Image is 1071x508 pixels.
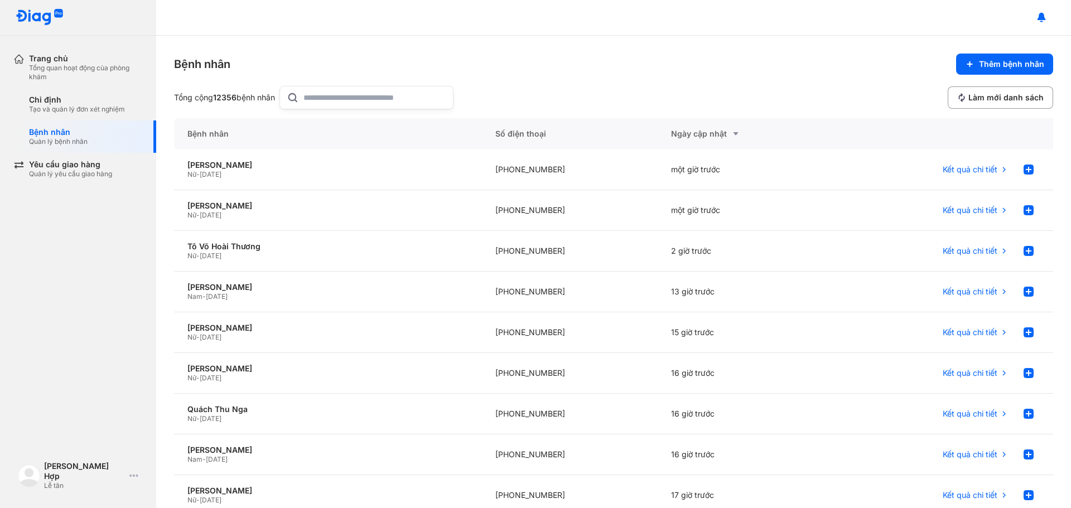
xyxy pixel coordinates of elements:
div: Ngày cập nhật [671,127,820,141]
span: Nữ [187,374,196,382]
div: [PHONE_NUMBER] [482,312,658,353]
div: [PERSON_NAME] [187,282,469,292]
div: Tổng cộng bệnh nhân [174,93,275,103]
div: Chỉ định [29,95,125,105]
div: [PHONE_NUMBER] [482,434,658,475]
span: - [196,251,200,260]
span: [DATE] [200,170,221,178]
div: 2 giờ trước [658,231,833,272]
span: Kết quả chi tiết [943,409,997,419]
div: Tô Võ Hoài Thương [187,241,469,251]
div: [PHONE_NUMBER] [482,394,658,434]
span: - [196,211,200,219]
div: Quách Thu Nga [187,404,469,414]
div: [PERSON_NAME] [187,445,469,455]
span: - [202,455,206,463]
span: - [202,292,206,301]
span: - [196,170,200,178]
div: [PERSON_NAME] [187,364,469,374]
span: [DATE] [200,211,221,219]
div: Yêu cầu giao hàng [29,159,112,170]
span: [DATE] [206,455,228,463]
span: - [196,414,200,423]
div: [PERSON_NAME] [187,160,469,170]
div: [PERSON_NAME] Hợp [44,461,125,481]
span: Kết quả chi tiết [943,205,997,215]
div: Tạo và quản lý đơn xét nghiệm [29,105,125,114]
span: [DATE] [200,496,221,504]
div: [PERSON_NAME] [187,201,469,211]
span: Kết quả chi tiết [943,368,997,378]
div: Bệnh nhân [174,118,482,149]
div: 16 giờ trước [658,394,833,434]
span: [DATE] [200,374,221,382]
span: Nữ [187,333,196,341]
span: Nữ [187,170,196,178]
button: Thêm bệnh nhân [956,54,1053,75]
span: Nam [187,292,202,301]
div: Quản lý yêu cầu giao hàng [29,170,112,178]
span: [DATE] [200,414,221,423]
div: một giờ trước [658,149,833,190]
div: [PHONE_NUMBER] [482,272,658,312]
span: Nữ [187,211,196,219]
span: - [196,374,200,382]
span: Kết quả chi tiết [943,287,997,297]
div: Lễ tân [44,481,125,490]
div: 15 giờ trước [658,312,833,353]
span: Làm mới danh sách [968,93,1044,103]
span: Kết quả chi tiết [943,449,997,459]
span: Thêm bệnh nhân [979,59,1044,69]
span: Nữ [187,496,196,504]
img: logo [16,9,64,26]
span: - [196,496,200,504]
span: Kết quả chi tiết [943,490,997,500]
span: - [196,333,200,341]
img: logo [18,465,40,487]
button: Làm mới danh sách [948,86,1053,109]
span: Nam [187,455,202,463]
div: một giờ trước [658,190,833,231]
div: Số điện thoại [482,118,658,149]
span: Nữ [187,251,196,260]
div: Quản lý bệnh nhân [29,137,88,146]
div: Tổng quan hoạt động của phòng khám [29,64,143,81]
span: [DATE] [200,333,221,341]
div: 16 giờ trước [658,434,833,475]
div: Trang chủ [29,54,143,64]
div: [PERSON_NAME] [187,323,469,333]
span: [DATE] [206,292,228,301]
span: Kết quả chi tiết [943,327,997,337]
div: [PHONE_NUMBER] [482,190,658,231]
div: [PHONE_NUMBER] [482,231,658,272]
span: [DATE] [200,251,221,260]
div: [PERSON_NAME] [187,486,469,496]
div: [PHONE_NUMBER] [482,149,658,190]
div: Bệnh nhân [29,127,88,137]
div: 13 giờ trước [658,272,833,312]
span: Nữ [187,414,196,423]
span: Kết quả chi tiết [943,165,997,175]
div: Bệnh nhân [174,56,230,72]
div: 16 giờ trước [658,353,833,394]
span: 12356 [213,93,237,102]
span: Kết quả chi tiết [943,246,997,256]
div: [PHONE_NUMBER] [482,353,658,394]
